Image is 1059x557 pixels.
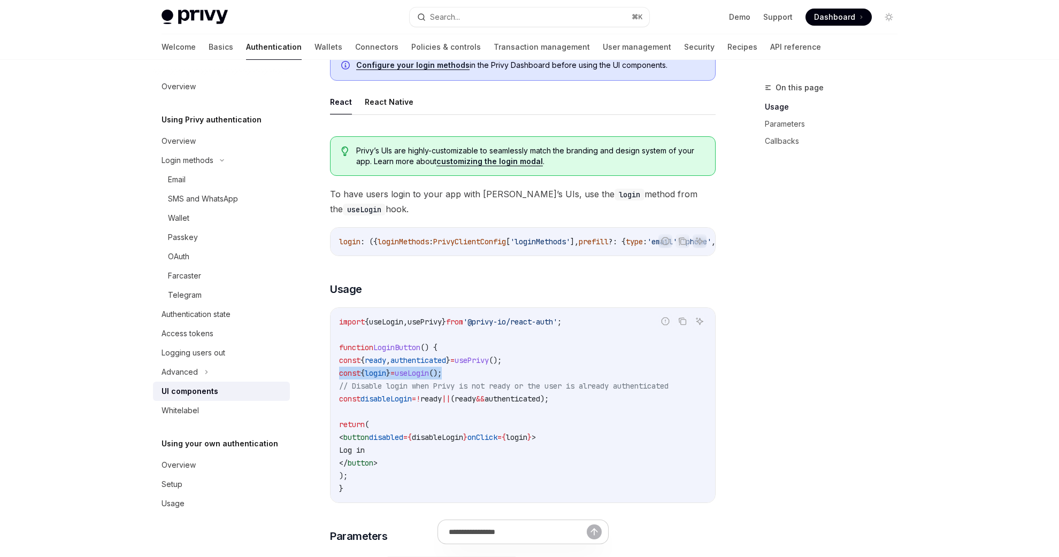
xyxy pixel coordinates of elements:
[162,113,262,126] h5: Using Privy authentication
[339,394,360,404] span: const
[162,10,228,25] img: light logo
[805,9,872,26] a: Dashboard
[162,497,185,510] div: Usage
[411,34,481,60] a: Policies & controls
[153,228,290,247] a: Passkey
[343,204,386,215] code: useLogin
[348,458,373,468] span: button
[339,445,365,455] span: Log in
[162,366,198,378] div: Advanced
[450,394,455,404] span: (
[442,317,446,327] span: }
[403,432,408,442] span: =
[506,237,510,246] span: [
[540,394,549,404] span: );
[360,355,365,365] span: {
[360,237,378,246] span: : ({
[693,234,707,248] button: Ask AI
[339,432,343,442] span: <
[814,12,855,22] span: Dashboard
[339,355,360,365] span: const
[455,394,476,404] span: ready
[153,285,290,305] a: Telegram
[510,237,570,246] span: 'loginMethods'
[356,60,470,70] a: Configure your login methods
[356,60,704,71] span: in the Privy Dashboard before using the UI components.
[153,455,290,475] a: Overview
[153,305,290,324] a: Authentication state
[420,394,442,404] span: ready
[408,432,412,442] span: {
[330,89,352,114] button: React
[395,368,429,378] span: useLogin
[162,327,213,340] div: Access tokens
[494,34,590,60] a: Transaction management
[162,437,278,450] h5: Using your own authentication
[676,234,689,248] button: Copy the contents from the code block
[570,237,579,246] span: ],
[365,368,386,378] span: login
[463,317,557,327] span: '@privy-io/react-auth'
[360,368,365,378] span: {
[153,266,290,285] a: Farcaster
[506,432,527,442] span: login
[378,237,429,246] span: loginMethods
[615,189,644,200] code: login
[446,317,463,327] span: from
[365,355,386,365] span: ready
[408,317,442,327] span: usePrivy
[450,355,455,365] span: =
[153,343,290,362] a: Logging users out
[162,308,231,321] div: Authentication state
[168,212,189,225] div: Wallet
[386,355,390,365] span: ,
[153,494,290,513] a: Usage
[386,368,390,378] span: }
[314,34,342,60] a: Wallets
[339,458,348,468] span: </
[365,89,413,114] button: React Native
[168,269,201,282] div: Farcaster
[153,189,290,208] a: SMS and WhatsApp
[339,368,360,378] span: const
[430,11,460,24] div: Search...
[880,9,897,26] button: Toggle dark mode
[168,173,186,186] div: Email
[153,382,290,401] a: UI components
[339,484,343,493] span: }
[410,7,649,27] button: Search...⌘K
[527,432,532,442] span: }
[390,368,395,378] span: =
[532,432,536,442] span: >
[763,12,793,22] a: Support
[355,34,398,60] a: Connectors
[765,133,906,150] a: Callbacks
[727,34,757,60] a: Recipes
[429,237,433,246] span: :
[339,343,373,352] span: function
[658,314,672,328] button: Report incorrect code
[339,317,365,327] span: import
[684,34,715,60] a: Security
[153,475,290,494] a: Setup
[412,432,463,442] span: disableLogin
[168,289,202,301] div: Telegram
[579,237,609,246] span: prefill
[676,314,689,328] button: Copy the contents from the code block
[442,394,450,404] span: ||
[168,250,189,263] div: OAuth
[153,77,290,96] a: Overview
[168,192,238,205] div: SMS and WhatsApp
[776,81,824,94] span: On this page
[626,237,643,246] span: type
[765,115,906,133] a: Parameters
[153,208,290,228] a: Wallet
[339,237,360,246] span: login
[339,471,348,481] span: );
[153,247,290,266] a: OAuth
[433,237,506,246] span: PrivyClientConfig
[162,404,199,417] div: Whitelabel
[587,524,602,539] button: Send message
[162,135,196,148] div: Overview
[643,237,647,246] span: :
